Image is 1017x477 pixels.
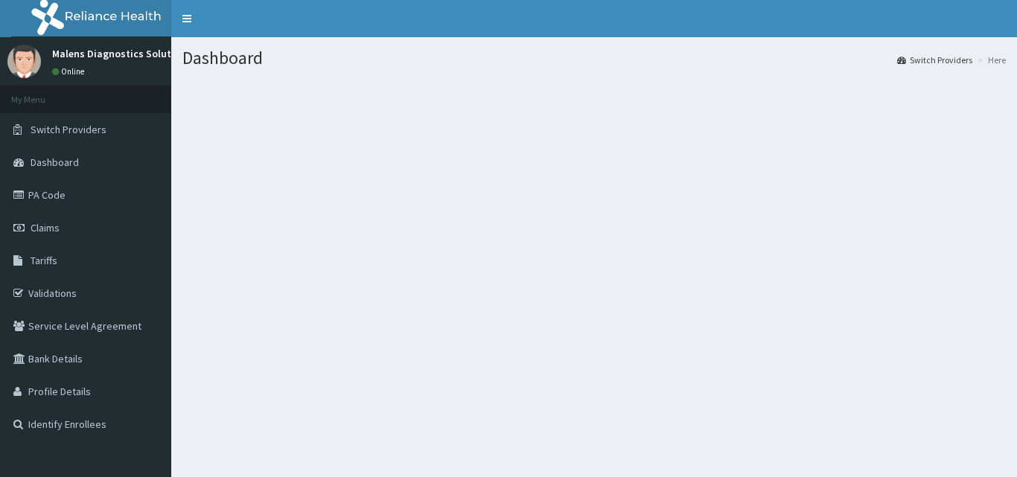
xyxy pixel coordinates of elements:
[897,54,972,66] a: Switch Providers
[182,48,1006,68] h1: Dashboard
[52,66,88,77] a: Online
[31,221,60,234] span: Claims
[31,254,57,267] span: Tariffs
[31,123,106,136] span: Switch Providers
[52,48,191,59] p: Malens Diagnostics Solutions
[974,54,1006,66] li: Here
[31,156,79,169] span: Dashboard
[7,45,41,78] img: User Image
